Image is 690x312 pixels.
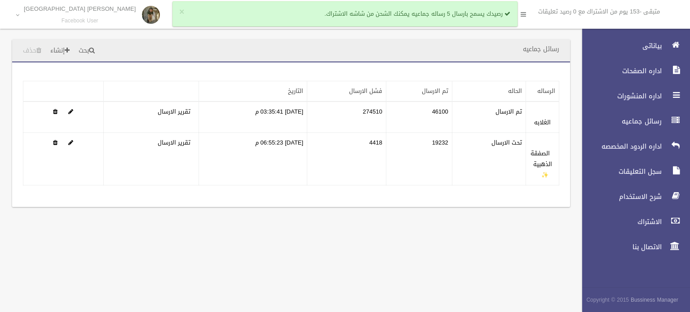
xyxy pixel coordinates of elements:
[491,137,522,148] label: تحت الارسال
[531,148,552,180] a: الصفقة الذهبية ✨
[575,167,664,176] span: سجل التعليقات
[158,137,190,148] a: تقرير الارسال
[575,162,690,181] a: سجل التعليقات
[575,61,690,81] a: اداره الصفحات
[24,5,136,12] p: [PERSON_NAME] [GEOGRAPHIC_DATA]
[452,81,526,102] th: الحاله
[172,1,517,26] div: رصيدك يسمح بارسال 5 رساله جماعيه يمكنك الشحن من شاشه الاشتراك.
[386,101,452,133] td: 46100
[575,217,664,226] span: الاشتراك
[575,242,664,251] span: الاتصال بنا
[386,133,452,185] td: 19232
[512,40,570,58] header: رسائل جماعيه
[575,142,664,151] span: اداره الردود المخصصه
[575,136,690,156] a: اداره الردود المخصصه
[575,187,690,207] a: شرح الاستخدام
[575,41,664,50] span: بياناتى
[422,85,448,97] a: تم الارسال
[631,295,678,305] strong: Bussiness Manager
[526,81,559,102] th: الرساله
[575,192,664,201] span: شرح الاستخدام
[68,137,73,148] a: Edit
[586,295,629,305] span: Copyright © 2015
[575,212,690,232] a: الاشتراك
[575,111,690,131] a: رسائل جماعيه
[47,43,73,59] a: إنشاء
[575,86,690,106] a: اداره المنشورات
[575,66,664,75] span: اداره الصفحات
[307,101,386,133] td: 274510
[575,237,690,257] a: الاتصال بنا
[307,133,386,185] td: 4418
[575,92,664,101] span: اداره المنشورات
[534,117,551,128] a: الغلابه
[575,36,690,56] a: بياناتى
[349,85,382,97] a: فشل الارسال
[24,18,136,24] small: Facebook User
[68,106,73,117] a: Edit
[199,133,307,185] td: [DATE] 06:55:23 م
[288,85,303,97] a: التاريخ
[199,101,307,133] td: [DATE] 03:35:41 م
[75,43,98,59] a: بحث
[495,106,522,117] label: تم الارسال
[179,8,184,17] button: ×
[158,106,190,117] a: تقرير الارسال
[575,117,664,126] span: رسائل جماعيه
